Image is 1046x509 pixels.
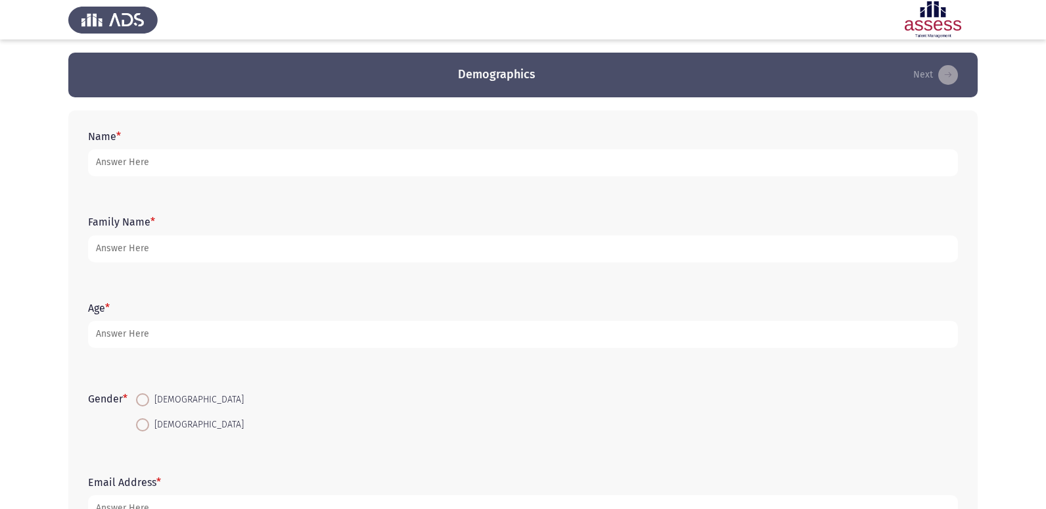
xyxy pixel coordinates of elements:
[88,149,958,176] input: add answer text
[909,64,962,85] button: load next page
[149,392,244,408] span: [DEMOGRAPHIC_DATA]
[88,235,958,262] input: add answer text
[88,476,161,489] label: Email Address
[88,321,958,348] input: add answer text
[88,130,121,143] label: Name
[458,66,535,83] h3: Demographics
[149,417,244,433] span: [DEMOGRAPHIC_DATA]
[88,302,110,314] label: Age
[88,393,127,405] label: Gender
[68,1,158,38] img: Assess Talent Management logo
[888,1,978,38] img: Assessment logo of Assessment En (Focus & 16PD)
[88,216,155,228] label: Family Name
